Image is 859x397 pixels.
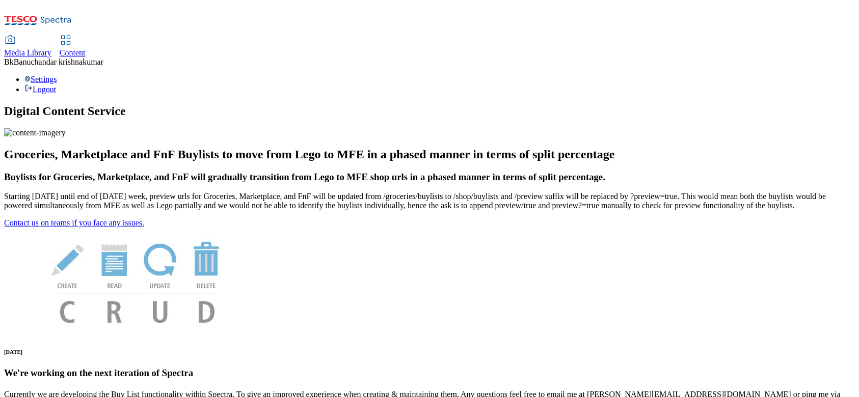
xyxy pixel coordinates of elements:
[60,48,86,57] span: Content
[4,128,66,137] img: content-imagery
[4,48,51,57] span: Media Library
[4,148,855,161] h2: Groceries, Marketplace and FnF Buylists to move from Lego to MFE in a phased manner in terms of s...
[4,228,269,334] img: News Image
[4,218,144,227] a: Contact us on teams if you face any issues.
[4,349,855,355] h6: [DATE]
[4,172,855,183] h3: Buylists for Groceries, Marketplace, and FnF will gradually transition from Lego to MFE shop urls...
[4,58,14,66] span: Bk
[4,367,855,379] h3: We're working on the next iteration of Spectra
[60,36,86,58] a: Content
[14,58,103,66] span: Banuchandar krishnakumar
[4,192,855,210] p: Starting [DATE] until end of [DATE] week, preview urls for Groceries, Marketplace, and FnF will b...
[24,75,57,83] a: Settings
[4,104,855,118] h1: Digital Content Service
[4,36,51,58] a: Media Library
[24,85,56,94] a: Logout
